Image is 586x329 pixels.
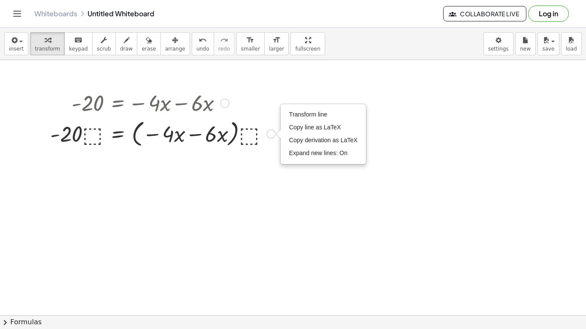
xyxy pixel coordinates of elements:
[34,9,77,18] a: Whiteboards
[74,35,82,45] i: keyboard
[165,46,185,52] span: arrange
[443,6,526,21] button: Collaborate Live
[289,150,347,156] span: Expand new lines: On
[289,124,341,131] span: Copy line as LaTeX
[538,32,559,55] button: save
[528,6,569,22] button: Log in
[214,32,235,55] button: redoredo
[35,46,60,52] span: transform
[4,32,28,55] button: insert
[241,46,260,52] span: smaller
[290,32,325,55] button: fullscreen
[120,46,133,52] span: draw
[192,32,214,55] button: undoundo
[561,32,582,55] button: load
[520,46,531,52] span: new
[115,32,138,55] button: draw
[30,32,65,55] button: transform
[246,35,254,45] i: format_size
[10,7,24,21] button: Toggle navigation
[137,32,160,55] button: erase
[269,46,284,52] span: larger
[220,35,228,45] i: redo
[566,46,577,52] span: load
[488,46,509,52] span: settings
[272,35,281,45] i: format_size
[97,46,111,52] span: scrub
[69,46,88,52] span: keypad
[542,46,554,52] span: save
[199,35,207,45] i: undo
[450,10,519,18] span: Collaborate Live
[196,46,209,52] span: undo
[515,32,536,55] button: new
[289,137,358,144] span: Copy derivation as LaTeX
[483,32,514,55] button: settings
[289,111,327,118] span: Transform line
[92,32,116,55] button: scrub
[264,32,289,55] button: format_sizelarger
[64,32,93,55] button: keyboardkeypad
[160,32,190,55] button: arrange
[218,46,230,52] span: redo
[295,46,320,52] span: fullscreen
[9,46,24,52] span: insert
[142,46,156,52] span: erase
[236,32,265,55] button: format_sizesmaller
